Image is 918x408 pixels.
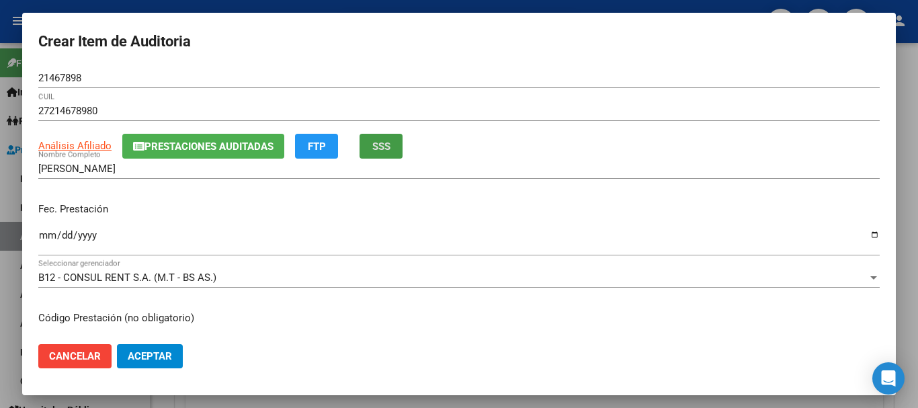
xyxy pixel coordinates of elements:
button: FTP [295,134,338,159]
span: Cancelar [49,350,101,362]
span: SSS [372,140,390,153]
p: Código Prestación (no obligatorio) [38,311,880,326]
h2: Crear Item de Auditoria [38,29,880,54]
span: B12 - CONSUL RENT S.A. (M.T - BS AS.) [38,272,216,284]
button: Cancelar [38,344,112,368]
button: Aceptar [117,344,183,368]
button: SSS [360,134,403,159]
span: Prestaciones Auditadas [144,140,274,153]
div: Open Intercom Messenger [872,362,905,395]
button: Prestaciones Auditadas [122,134,284,159]
span: FTP [308,140,326,153]
span: Aceptar [128,350,172,362]
p: Fec. Prestación [38,202,880,217]
span: Análisis Afiliado [38,140,112,152]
